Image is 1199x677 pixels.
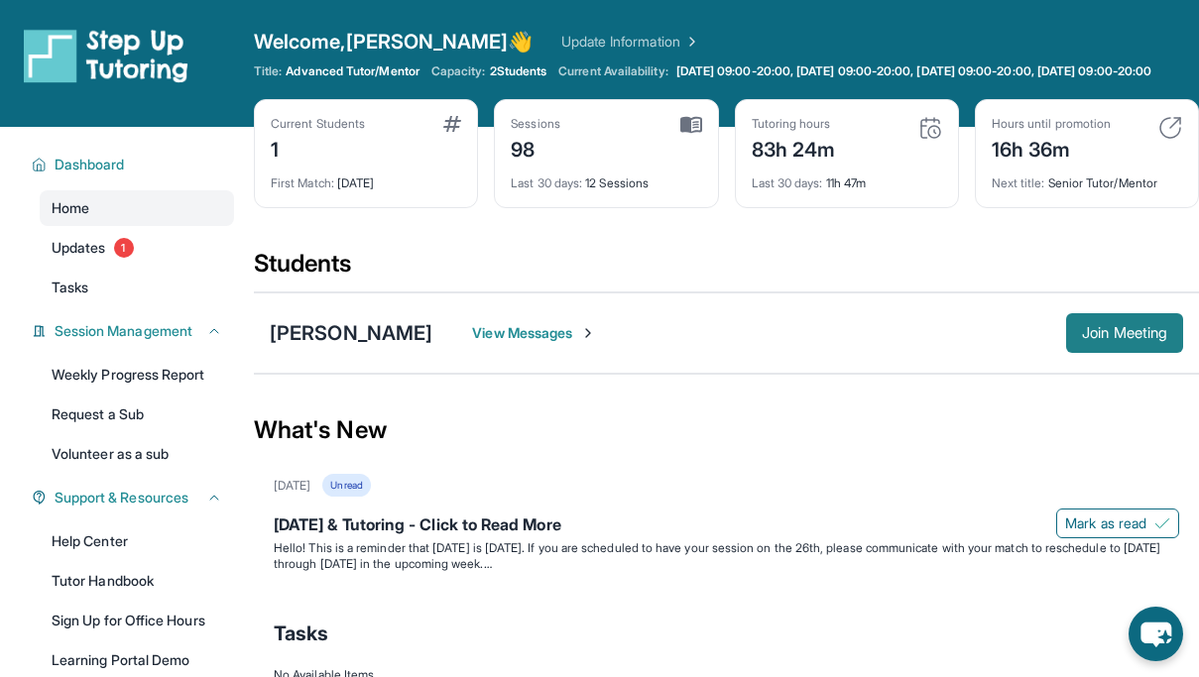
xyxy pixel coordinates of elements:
[47,321,222,341] button: Session Management
[271,116,365,132] div: Current Students
[918,116,942,140] img: card
[114,238,134,258] span: 1
[752,116,836,132] div: Tutoring hours
[271,175,334,190] span: First Match :
[47,155,222,174] button: Dashboard
[52,278,88,297] span: Tasks
[992,164,1182,191] div: Senior Tutor/Mentor
[40,396,234,432] a: Request a Sub
[40,357,234,393] a: Weekly Progress Report
[680,116,702,134] img: card
[1082,327,1167,339] span: Join Meeting
[55,321,192,341] span: Session Management
[274,512,1179,540] div: [DATE] & Tutoring - Click to Read More
[274,478,310,494] div: [DATE]
[511,116,560,132] div: Sessions
[676,63,1151,79] span: [DATE] 09:00-20:00, [DATE] 09:00-20:00, [DATE] 09:00-20:00, [DATE] 09:00-20:00
[40,523,234,559] a: Help Center
[254,63,282,79] span: Title:
[274,620,328,647] span: Tasks
[254,387,1199,474] div: What's New
[270,319,432,347] div: [PERSON_NAME]
[1158,116,1182,140] img: card
[40,230,234,266] a: Updates1
[1065,513,1146,533] span: Mark as read
[992,116,1111,132] div: Hours until promotion
[274,540,1179,572] p: Hello! This is a reminder that [DATE] is [DATE]. If you are scheduled to have your session on the...
[558,63,667,79] span: Current Availability:
[992,175,1045,190] span: Next title :
[52,238,106,258] span: Updates
[580,325,596,341] img: Chevron-Right
[472,323,596,343] span: View Messages
[52,198,89,218] span: Home
[1129,607,1183,661] button: chat-button
[752,164,942,191] div: 11h 47m
[443,116,461,132] img: card
[55,155,125,174] span: Dashboard
[286,63,419,79] span: Advanced Tutor/Mentor
[322,474,370,497] div: Unread
[40,563,234,599] a: Tutor Handbook
[561,32,700,52] a: Update Information
[55,488,188,508] span: Support & Resources
[40,436,234,472] a: Volunteer as a sub
[271,132,365,164] div: 1
[40,270,234,305] a: Tasks
[24,28,188,83] img: logo
[680,32,700,52] img: Chevron Right
[1056,508,1179,538] button: Mark as read
[40,190,234,226] a: Home
[752,175,823,190] span: Last 30 days :
[511,132,560,164] div: 98
[511,175,582,190] span: Last 30 days :
[490,63,547,79] span: 2 Students
[511,164,701,191] div: 12 Sessions
[254,28,534,56] span: Welcome, [PERSON_NAME] 👋
[47,488,222,508] button: Support & Resources
[1066,313,1183,353] button: Join Meeting
[672,63,1155,79] a: [DATE] 09:00-20:00, [DATE] 09:00-20:00, [DATE] 09:00-20:00, [DATE] 09:00-20:00
[752,132,836,164] div: 83h 24m
[40,603,234,638] a: Sign Up for Office Hours
[431,63,486,79] span: Capacity:
[1154,515,1170,531] img: Mark as read
[271,164,461,191] div: [DATE]
[992,132,1111,164] div: 16h 36m
[254,248,1199,291] div: Students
